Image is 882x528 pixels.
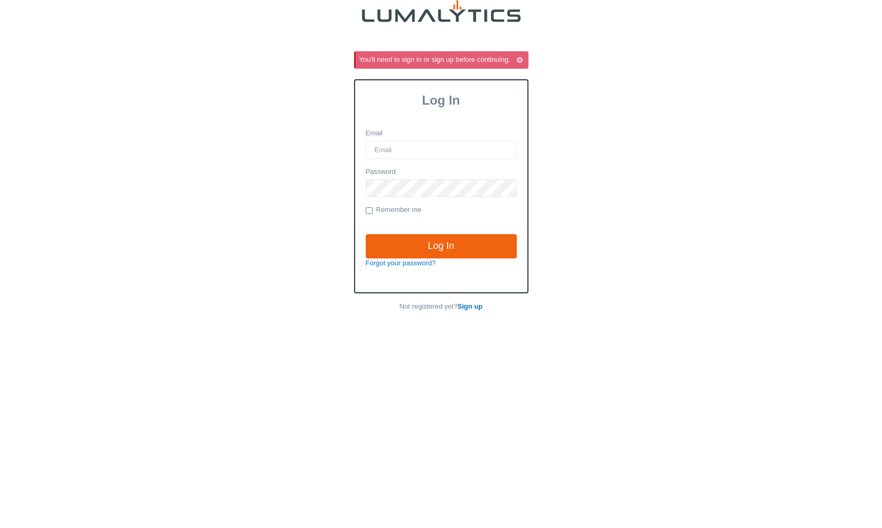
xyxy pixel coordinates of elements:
[366,205,422,216] label: Remember me
[366,128,383,138] label: Email
[366,259,436,267] a: Forgot your password?
[366,234,517,258] input: Log In
[366,207,373,214] input: Remember me
[458,302,483,310] a: Sign up
[355,93,527,108] h3: Log In
[366,167,396,177] label: Password
[366,141,517,159] input: Email
[359,55,526,65] div: You'll need to sign in or sign up before continuing.
[354,302,528,312] p: Not registered yet?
